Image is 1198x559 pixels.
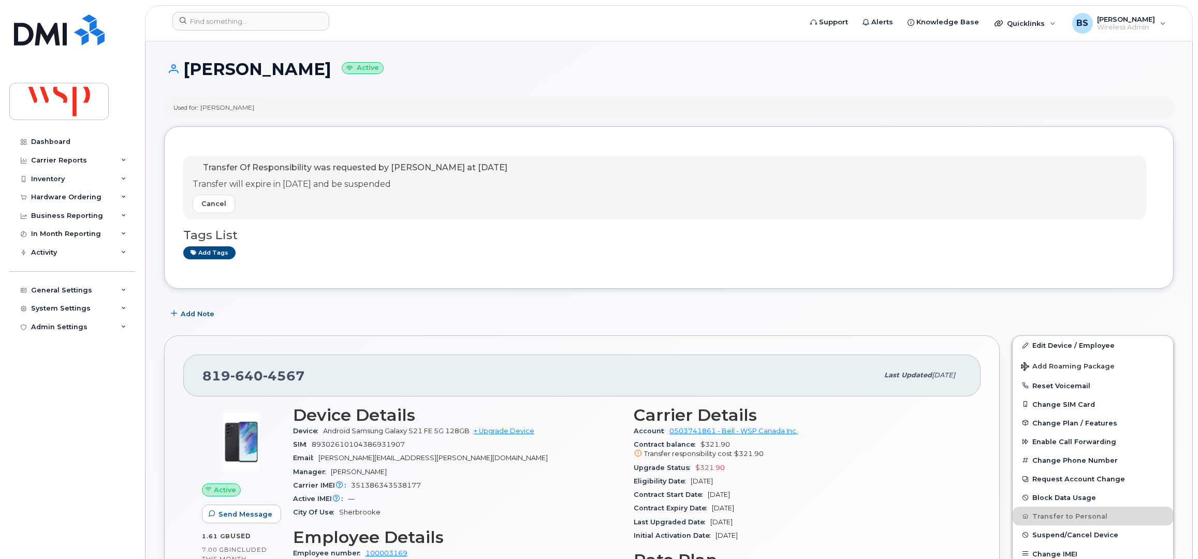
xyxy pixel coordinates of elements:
span: SIM [293,440,312,448]
span: 89302610104386931907 [312,440,405,448]
span: 1.61 GB [202,533,230,540]
h3: Device Details [293,406,621,424]
span: Transfer responsibility cost [644,450,732,458]
span: Active IMEI [293,495,348,503]
span: Contract balance [634,440,700,448]
a: 100003169 [366,549,407,557]
span: Last updated [884,371,932,379]
button: Send Message [202,505,281,523]
button: Request Account Change [1013,469,1173,488]
span: $321.90 [734,450,764,458]
button: Block Data Usage [1013,488,1173,507]
span: [PERSON_NAME] [331,468,387,476]
a: + Upgrade Device [474,427,534,435]
span: Email [293,454,318,462]
span: Active [214,485,236,495]
span: Contract Expiry Date [634,504,712,512]
div: Used for: [PERSON_NAME] [173,103,254,112]
span: Suspend/Cancel Device [1032,531,1118,539]
span: Sherbrooke [339,508,381,516]
img: image20231002-3703462-abbrul.jpeg [210,411,272,473]
span: Transfer Of Responsibility was requested by [PERSON_NAME] at [DATE] [203,163,507,172]
h3: Carrier Details [634,406,962,424]
span: [PERSON_NAME][EMAIL_ADDRESS][PERSON_NAME][DOMAIN_NAME] [318,454,548,462]
small: Active [342,62,384,74]
button: Reset Voicemail [1013,376,1173,395]
span: 640 [230,368,263,384]
span: Device [293,427,323,435]
h3: Employee Details [293,528,621,547]
span: City Of Use [293,508,339,516]
span: [DATE] [710,518,733,526]
h3: Tags List [183,229,1155,242]
p: Transfer will expire in [DATE] and be suspended [193,179,507,190]
span: [DATE] [715,532,738,539]
button: Suspend/Cancel Device [1013,525,1173,544]
span: Contract Start Date [634,491,708,498]
span: Manager [293,468,331,476]
span: Android Samsung Galaxy S21 FE 5G 128GB [323,427,470,435]
span: Cancel [201,199,226,209]
span: — [348,495,355,503]
span: used [230,532,251,540]
span: Add Note [181,309,214,319]
span: [DATE] [712,504,734,512]
a: 0503741861 - Bell - WSP Canada Inc. [669,427,798,435]
span: 7.00 GB [202,546,229,553]
a: Edit Device / Employee [1013,336,1173,355]
span: Account [634,427,669,435]
span: 351386343538177 [351,481,421,489]
button: Change Phone Number [1013,451,1173,469]
button: Add Note [164,304,223,323]
span: [DATE] [708,491,730,498]
span: Change Plan / Features [1032,419,1117,426]
a: Add tags [183,246,236,259]
span: [DATE] [691,477,713,485]
h1: [PERSON_NAME] [164,60,1174,78]
span: Initial Activation Date [634,532,715,539]
button: Change Plan / Features [1013,414,1173,432]
span: Employee number [293,549,366,557]
span: Eligibility Date [634,477,691,485]
span: Add Roaming Package [1021,362,1115,372]
button: Transfer to Personal [1013,507,1173,525]
span: $321.90 [695,464,725,472]
span: Last Upgraded Date [634,518,710,526]
button: Enable Call Forwarding [1013,432,1173,451]
button: Cancel [193,195,235,213]
span: 819 [202,368,305,384]
button: Add Roaming Package [1013,355,1173,376]
span: Carrier IMEI [293,481,351,489]
span: 4567 [263,368,305,384]
span: Send Message [218,509,272,519]
span: Upgrade Status [634,464,695,472]
span: Enable Call Forwarding [1032,438,1116,446]
span: $321.90 [634,440,962,459]
span: [DATE] [932,371,955,379]
button: Change SIM Card [1013,395,1173,414]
